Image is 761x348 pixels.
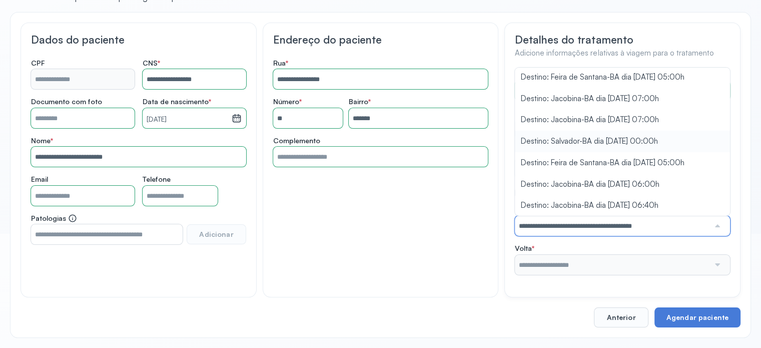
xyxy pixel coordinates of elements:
li: Destino: Jacobina-BA dia [DATE] 07:00h [515,88,730,110]
span: Volta [515,244,534,253]
h3: Endereço do paciente [273,33,488,46]
span: CPF [31,59,45,68]
span: CNS [143,59,160,68]
h3: Detalhes do tratamento [515,33,730,46]
button: Adicionar [187,224,246,244]
button: Agendar paciente [654,307,740,327]
li: Destino: Feira de Santana-BA dia [DATE] 05:00h [515,67,730,88]
button: Anterior [594,307,648,327]
span: Bairro [349,97,371,106]
span: Rua [273,59,288,68]
span: Patologias [31,214,77,223]
li: Destino: Salvador-BA dia [DATE] 00:00h [515,131,730,152]
span: Nome [31,136,53,145]
span: Complemento [273,136,320,145]
small: [DATE] [147,115,228,125]
span: Documento com foto [31,97,102,106]
h3: Dados do paciente [31,33,246,46]
span: Email [31,175,48,184]
span: Data de nascimento [143,97,211,106]
h4: Adicione informações relativas à viagem para o tratamento [515,49,730,58]
span: Número [273,97,302,106]
li: Destino: Jacobina-BA dia [DATE] 06:00h [515,174,730,195]
li: Destino: Jacobina-BA dia [DATE] 06:40h [515,195,730,216]
li: Destino: Jacobina-BA dia [DATE] 07:00h [515,109,730,131]
span: Telefone [143,175,171,184]
li: Destino: Feira de Santana-BA dia [DATE] 05:00h [515,152,730,174]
